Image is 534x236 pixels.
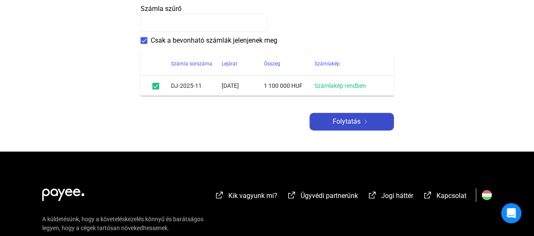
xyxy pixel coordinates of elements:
img: external-link-white [287,191,297,199]
div: Számla sorszáma [171,59,222,69]
span: Kapcsolat [436,192,466,200]
span: Folytatás [333,117,361,127]
span: Számla szűrő [141,5,182,13]
td: 1 100 000 HUF [264,76,314,96]
div: Lejárat [222,59,237,69]
span: Ügyvédi partnerünk [301,192,358,200]
span: Kik vagyunk mi? [228,192,277,200]
div: Számlakép [314,59,384,69]
a: Számlakép rendben [314,82,366,89]
td: [DATE] [222,76,264,96]
div: Számlakép [314,59,340,69]
span: Csak a bevonható számlák jelenjenek meg [151,35,277,46]
a: external-link-whiteÜgyvédi partnerünk [287,193,358,201]
div: Összeg [264,59,280,69]
a: external-link-whiteJogi háttér [367,193,413,201]
div: Lejárat [222,59,264,69]
img: external-link-white [423,191,433,199]
a: external-link-whiteKik vagyunk mi? [214,193,277,201]
img: HU.svg [482,190,492,200]
img: external-link-white [367,191,377,199]
button: Folytatásarrow-right-white [309,113,394,130]
img: arrow-right-white [361,119,371,124]
img: external-link-white [214,191,225,199]
div: Open Intercom Messenger [501,203,521,223]
td: DJ-2025-11 [171,76,222,96]
img: white-payee-white-dot.svg [42,184,84,201]
div: Összeg [264,59,314,69]
span: Jogi háttér [381,192,413,200]
a: external-link-whiteKapcsolat [423,193,466,201]
div: Számla sorszáma [171,59,212,69]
